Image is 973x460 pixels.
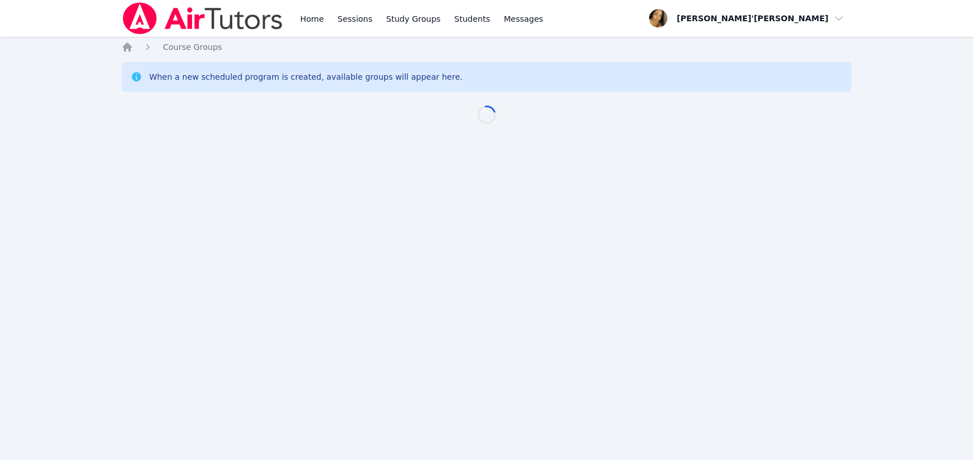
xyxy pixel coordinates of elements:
[163,41,222,53] a: Course Groups
[149,71,463,83] div: When a new scheduled program is created, available groups will appear here.
[122,2,284,34] img: Air Tutors
[504,13,544,25] span: Messages
[163,42,222,52] span: Course Groups
[122,41,851,53] nav: Breadcrumb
